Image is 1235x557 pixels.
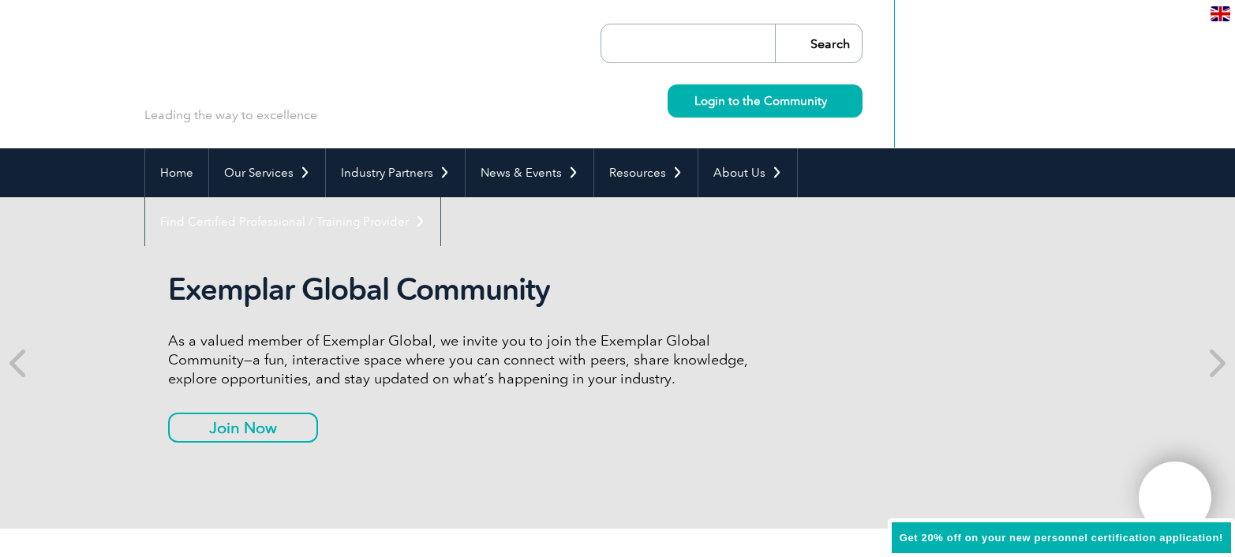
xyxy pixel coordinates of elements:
[698,148,797,197] a: About Us
[145,197,440,246] a: Find Certified Professional / Training Provider
[168,331,760,388] p: As a valued member of Exemplar Global, we invite you to join the Exemplar Global Community—a fun,...
[827,96,836,105] img: svg+xml;nitro-empty-id=MzcwOjIyMw==-1;base64,PHN2ZyB2aWV3Qm94PSIwIDAgMTEgMTEiIHdpZHRoPSIxMSIgaGVp...
[668,84,863,118] a: Login to the Community
[209,148,325,197] a: Our Services
[1155,478,1195,518] img: svg+xml;nitro-empty-id=MTgxNToxMTY=-1;base64,PHN2ZyB2aWV3Qm94PSIwIDAgNDAwIDQwMCIgd2lkdGg9IjQwMCIg...
[466,148,593,197] a: News & Events
[900,532,1223,544] span: Get 20% off on your new personnel certification application!
[594,148,698,197] a: Resources
[775,24,862,62] input: Search
[326,148,465,197] a: Industry Partners
[168,271,760,308] h2: Exemplar Global Community
[144,107,317,124] p: Leading the way to excellence
[1211,6,1230,21] img: en
[168,413,318,443] a: Join Now
[145,148,208,197] a: Home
